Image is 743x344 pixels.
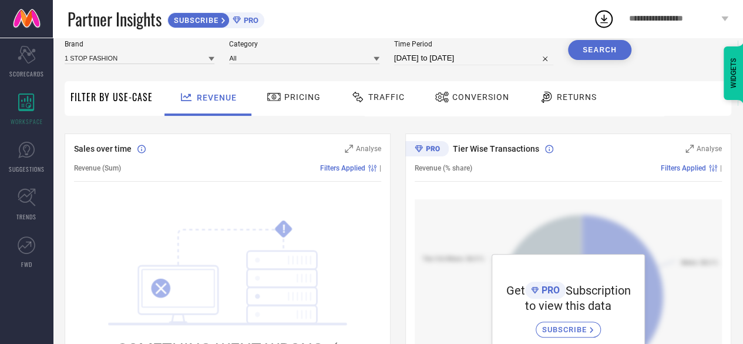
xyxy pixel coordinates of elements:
[65,40,214,48] span: Brand
[415,164,472,172] span: Revenue (% share)
[11,117,43,126] span: WORKSPACE
[566,283,631,298] span: Subscription
[394,51,553,65] input: Select time period
[241,16,258,25] span: PRO
[720,164,722,172] span: |
[9,165,45,173] span: SUGGESTIONS
[685,145,694,153] svg: Zoom
[70,90,153,104] span: Filter By Use-Case
[16,212,36,221] span: TRENDS
[9,69,44,78] span: SCORECARDS
[356,145,381,153] span: Analyse
[168,16,221,25] span: SUBSCRIBE
[229,40,379,48] span: Category
[68,7,162,31] span: Partner Insights
[593,8,614,29] div: Open download list
[453,144,539,153] span: Tier Wise Transactions
[284,92,321,102] span: Pricing
[320,164,365,172] span: Filters Applied
[345,145,353,153] svg: Zoom
[368,92,405,102] span: Traffic
[379,164,381,172] span: |
[21,260,32,269] span: FWD
[167,9,264,28] a: SUBSCRIBEPRO
[536,313,601,338] a: SUBSCRIBE
[74,164,121,172] span: Revenue (Sum)
[568,40,631,60] button: Search
[557,92,597,102] span: Returns
[506,283,525,298] span: Get
[405,141,449,159] div: Premium
[525,299,611,313] span: to view this data
[661,164,706,172] span: Filters Applied
[394,40,553,48] span: Time Period
[539,285,560,296] span: PRO
[74,144,132,153] span: Sales over time
[197,93,237,102] span: Revenue
[452,92,509,102] span: Conversion
[542,325,590,334] span: SUBSCRIBE
[697,145,722,153] span: Analyse
[282,222,285,236] tspan: !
